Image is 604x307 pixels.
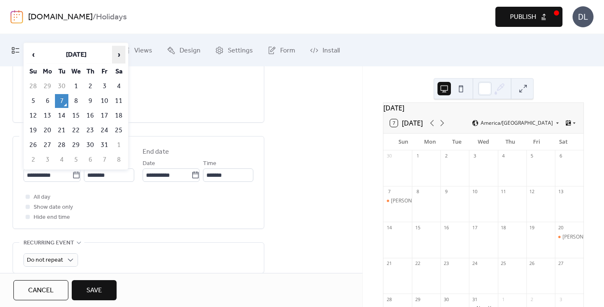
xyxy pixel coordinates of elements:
div: Fri [523,134,550,150]
th: Su [26,65,40,79]
div: 11 [500,189,507,195]
span: Form [280,44,295,57]
div: Sat [550,134,577,150]
div: 22 [414,260,421,267]
div: 19 [529,224,535,231]
div: 13 [557,189,564,195]
div: 5 [529,153,535,159]
td: 4 [55,153,68,167]
span: Date [143,159,155,169]
td: 31 [98,138,111,152]
div: 29 [414,296,421,302]
td: 28 [26,79,40,93]
td: 13 [41,109,54,123]
span: ‹ [27,46,39,63]
span: Time [203,159,216,169]
div: 30 [443,296,449,302]
div: 12 [529,189,535,195]
td: 27 [41,138,54,152]
td: 11 [112,94,125,108]
div: 8 [414,189,421,195]
div: 21 [386,260,392,267]
button: Publish [495,7,562,27]
a: [DOMAIN_NAME] [28,9,93,25]
div: 1 [500,296,507,302]
a: My Events [5,37,60,63]
div: 25 [500,260,507,267]
td: 8 [69,94,83,108]
span: Save [86,286,102,296]
div: 30 [386,153,392,159]
span: Install [323,44,340,57]
td: 23 [83,123,97,137]
div: 23 [443,260,449,267]
div: DL [573,6,594,27]
div: 9 [443,189,449,195]
span: Hide end time [34,213,70,223]
span: Cancel [28,286,54,296]
td: 24 [98,123,111,137]
div: 24 [471,260,478,267]
div: 3 [471,153,478,159]
span: Settings [228,44,253,57]
th: Mo [41,65,54,79]
td: 14 [55,109,68,123]
button: 7[DATE] [387,117,426,129]
div: 18 [500,224,507,231]
th: Sa [112,65,125,79]
a: Views [115,37,159,63]
td: 2 [26,153,40,167]
td: 16 [83,109,97,123]
div: Sun [390,134,417,150]
div: Wed [470,134,497,150]
a: Settings [209,37,259,63]
b: / [93,9,96,25]
div: Mon [417,134,444,150]
div: 1 [414,153,421,159]
span: Do not repeat [27,255,63,266]
td: 12 [26,109,40,123]
span: All day [34,192,50,202]
div: 20 [557,224,564,231]
div: 14 [386,224,392,231]
span: Recurring event [23,238,74,248]
div: 17 [471,224,478,231]
div: 15 [414,224,421,231]
td: 9 [83,94,97,108]
button: Cancel [13,280,68,300]
div: 6 [557,153,564,159]
td: 3 [98,79,111,93]
div: [PERSON_NAME] Great Holiday Cookie Challange [391,197,506,205]
div: [DATE] [383,103,583,113]
td: 7 [98,153,111,167]
td: 22 [69,123,83,137]
a: Form [261,37,302,63]
td: 1 [69,79,83,93]
td: 30 [55,79,68,93]
div: 27 [557,260,564,267]
td: 26 [26,138,40,152]
td: 5 [69,153,83,167]
td: 7 [55,94,68,108]
span: Show date only [34,202,73,213]
div: 26 [529,260,535,267]
td: 3 [41,153,54,167]
td: 30 [83,138,97,152]
div: 16 [443,224,449,231]
a: Connect [62,37,113,63]
span: Views [134,44,152,57]
th: Fr [98,65,111,79]
b: Holidays [96,9,127,25]
td: 20 [41,123,54,137]
button: Save [72,280,117,300]
th: Th [83,65,97,79]
div: End date [143,147,169,157]
div: 28 [386,296,392,302]
div: 10 [471,189,478,195]
div: 31 [471,296,478,302]
td: 28 [55,138,68,152]
td: 1 [112,138,125,152]
span: Publish [510,12,536,22]
td: 15 [69,109,83,123]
